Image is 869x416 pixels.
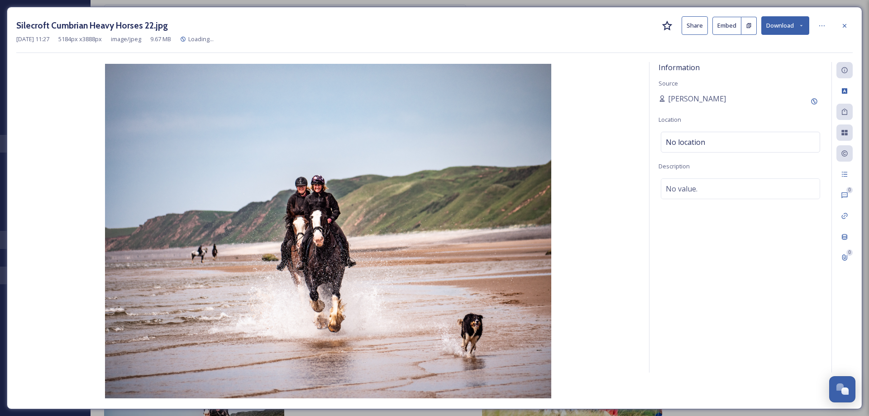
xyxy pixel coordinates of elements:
span: Source [659,79,678,87]
div: 0 [846,249,853,256]
span: 5184 px x 3888 px [58,35,102,43]
button: Embed [712,17,741,35]
h3: Silecroft Cumbrian Heavy Horses 22.jpg [16,19,168,32]
span: No location [666,137,705,148]
button: Share [682,16,708,35]
button: Open Chat [829,376,855,402]
span: [DATE] 11:27 [16,35,49,43]
button: Download [761,16,809,35]
img: Silecroft%20Cumbrian%20Heavy%20Horses%2022.jpg [16,64,640,398]
span: Information [659,62,700,72]
span: [PERSON_NAME] [668,93,726,104]
span: image/jpeg [111,35,141,43]
span: Loading... [188,35,214,43]
span: No value. [666,183,697,194]
span: Description [659,162,690,170]
span: Location [659,115,681,124]
div: 0 [846,187,853,193]
span: 9.67 MB [150,35,171,43]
